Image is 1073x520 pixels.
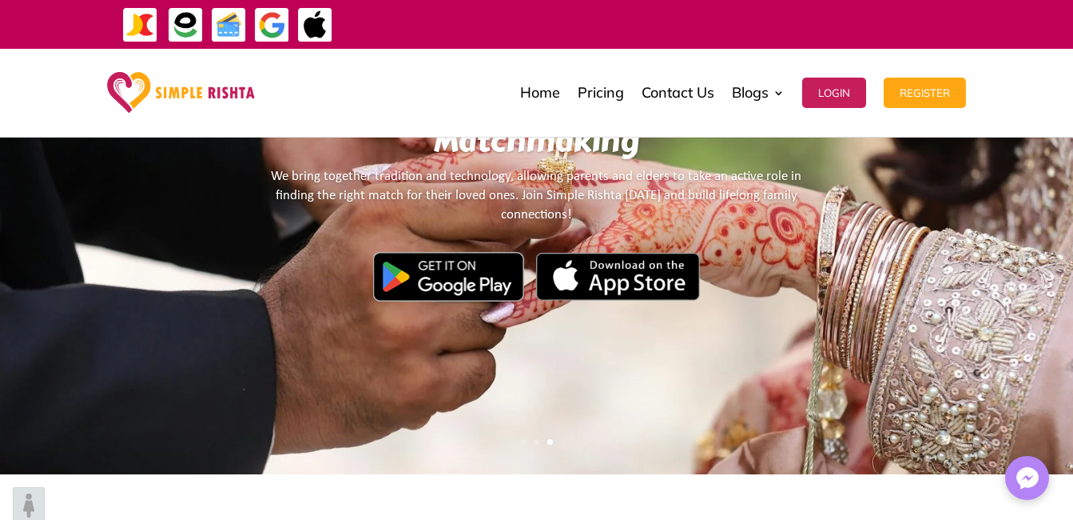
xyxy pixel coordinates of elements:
a: Login [802,53,866,133]
img: ApplePay-icon [297,7,333,43]
a: 1 [520,439,526,445]
img: Google Play [373,252,524,302]
a: Blogs [732,53,785,133]
a: Contact Us [642,53,714,133]
img: EasyPaisa-icon [168,7,204,43]
a: 3 [547,439,553,445]
img: JazzCash-icon [122,7,158,43]
img: Credit Cards [211,7,247,43]
a: Register [884,53,966,133]
a: Pricing [578,53,624,133]
button: Login [802,78,866,108]
a: Home [520,53,560,133]
: We bring together tradition and technology, allowing parents and elders to take an active role in... [271,167,802,308]
a: 2 [534,439,539,445]
img: Messenger [1011,462,1043,494]
img: GooglePay-icon [254,7,290,43]
button: Register [884,78,966,108]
